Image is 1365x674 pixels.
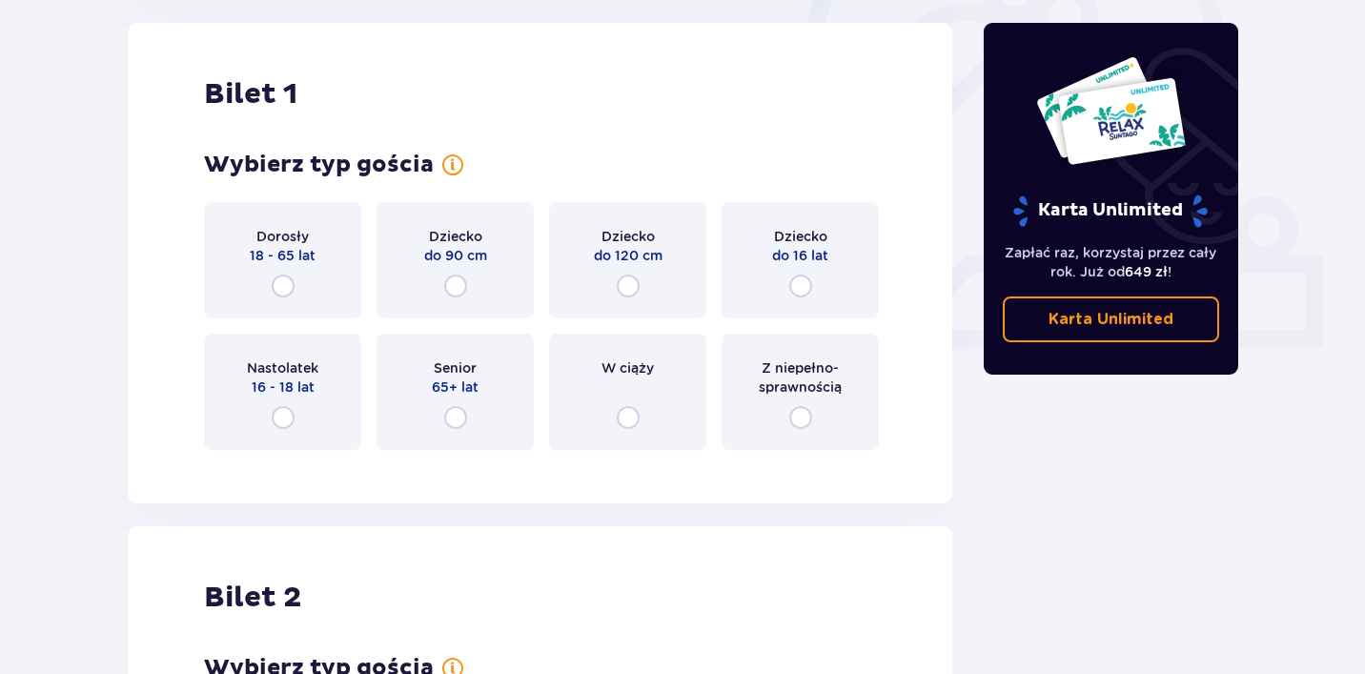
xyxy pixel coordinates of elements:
p: Karta Unlimited [1011,194,1210,228]
span: Dziecko [601,227,655,246]
h2: Bilet 2 [204,580,301,616]
span: 65+ lat [432,378,479,397]
span: 649 zł [1125,264,1168,279]
h2: Bilet 1 [204,76,297,112]
span: Z niepełno­sprawnością [739,358,862,397]
span: Dziecko [429,227,482,246]
span: 16 - 18 lat [252,378,315,397]
span: Senior [434,358,477,378]
span: W ciąży [601,358,654,378]
p: Zapłać raz, korzystaj przez cały rok. Już od ! [1003,243,1220,281]
span: Nastolatek [247,358,318,378]
h3: Wybierz typ gościa [204,151,434,179]
span: Dorosły [256,227,309,246]
p: Karta Unlimited [1049,309,1173,330]
span: Dziecko [774,227,827,246]
img: Dwie karty całoroczne do Suntago z napisem 'UNLIMITED RELAX', na białym tle z tropikalnymi liśćmi... [1035,55,1187,166]
span: do 16 lat [772,246,828,265]
span: do 90 cm [424,246,487,265]
span: do 120 cm [594,246,662,265]
span: 18 - 65 lat [250,246,316,265]
a: Karta Unlimited [1003,296,1220,342]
